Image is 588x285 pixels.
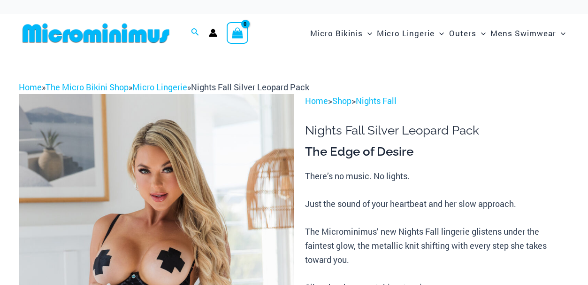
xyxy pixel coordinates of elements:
nav: Site Navigation [306,17,569,49]
a: Home [305,95,328,106]
a: Search icon link [191,27,199,39]
a: Micro BikinisMenu ToggleMenu Toggle [308,19,374,47]
a: Micro LingerieMenu ToggleMenu Toggle [374,19,446,47]
span: Menu Toggle [476,21,486,45]
span: » » » [19,81,309,93]
img: MM SHOP LOGO FLAT [19,23,173,44]
h3: The Edge of Desire [305,144,569,160]
span: Menu Toggle [435,21,444,45]
a: Mens SwimwearMenu ToggleMenu Toggle [488,19,568,47]
a: OutersMenu ToggleMenu Toggle [447,19,488,47]
span: Micro Lingerie [377,21,435,45]
a: Home [19,81,42,93]
span: Mens Swimwear [490,21,556,45]
a: View Shopping Cart, empty [227,22,248,44]
a: Account icon link [209,29,217,37]
a: Nights Fall [356,95,397,106]
a: Shop [332,95,351,106]
span: Micro Bikinis [310,21,363,45]
h1: Nights Fall Silver Leopard Pack [305,123,569,138]
span: Nights Fall Silver Leopard Pack [191,81,309,93]
a: Micro Lingerie [132,81,187,93]
span: Menu Toggle [363,21,372,45]
span: Outers [449,21,476,45]
span: Menu Toggle [556,21,565,45]
p: > > [305,94,569,108]
a: The Micro Bikini Shop [46,81,129,93]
